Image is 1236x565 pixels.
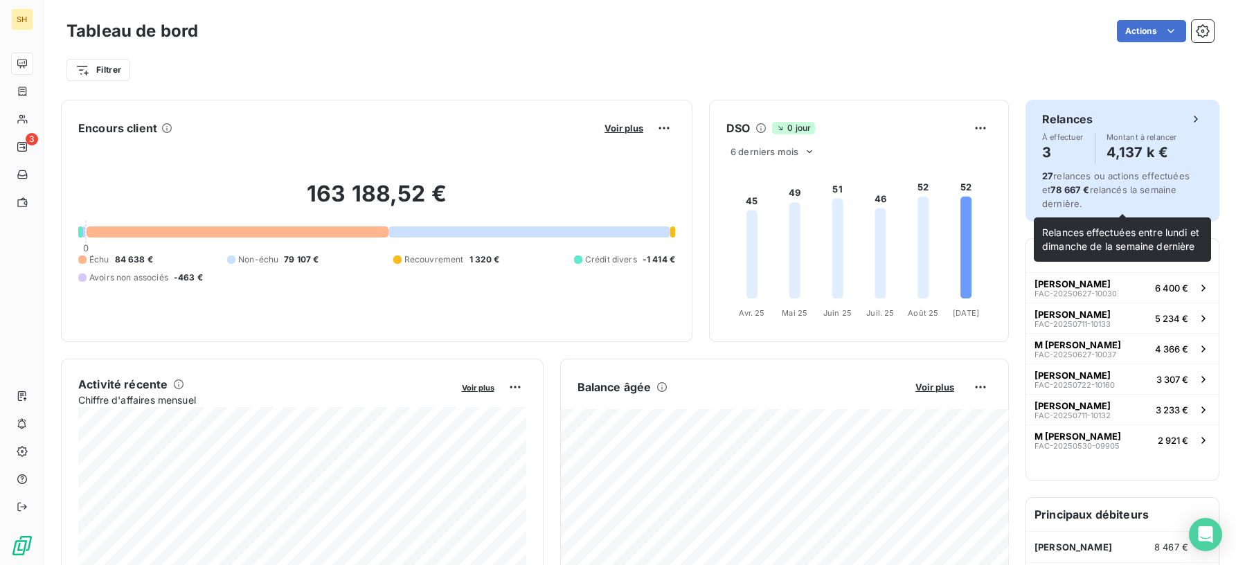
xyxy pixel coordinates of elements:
[1035,289,1117,298] span: FAC-20250627-10030
[1117,20,1186,42] button: Actions
[604,123,643,134] span: Voir plus
[915,382,954,393] span: Voir plus
[1042,226,1199,252] span: Relances effectuées entre lundi et dimanche de la semaine dernière
[1026,333,1219,364] button: M [PERSON_NAME]FAC-20250627-100374 366 €
[911,381,958,393] button: Voir plus
[953,308,979,318] tspan: [DATE]
[469,253,500,266] span: 1 320 €
[1155,282,1188,294] span: 6 400 €
[238,253,278,266] span: Non-échu
[600,122,647,134] button: Voir plus
[1035,411,1111,420] span: FAC-20250711-10132
[908,308,938,318] tspan: Août 25
[1026,303,1219,333] button: [PERSON_NAME]FAC-20250711-101335 234 €
[458,381,499,393] button: Voir plus
[26,133,38,145] span: 3
[1042,141,1084,163] h4: 3
[731,146,798,157] span: 6 derniers mois
[11,8,33,30] div: SH
[66,19,198,44] h3: Tableau de bord
[726,120,750,136] h6: DSO
[1026,272,1219,303] button: [PERSON_NAME]FAC-20250627-100306 400 €
[1189,518,1222,551] div: Open Intercom Messenger
[1035,309,1111,320] span: [PERSON_NAME]
[1035,400,1111,411] span: [PERSON_NAME]
[78,180,675,222] h2: 163 188,52 €
[1042,170,1053,181] span: 27
[1050,184,1089,195] span: 78 667 €
[1156,404,1188,415] span: 3 233 €
[1026,394,1219,424] button: [PERSON_NAME]FAC-20250711-101323 233 €
[866,308,894,318] tspan: Juil. 25
[174,271,203,284] span: -463 €
[1156,374,1188,385] span: 3 307 €
[1035,381,1115,389] span: FAC-20250722-10160
[739,308,764,318] tspan: Avr. 25
[1158,435,1188,446] span: 2 921 €
[1035,350,1116,359] span: FAC-20250627-10037
[404,253,464,266] span: Recouvrement
[83,242,89,253] span: 0
[1035,442,1120,450] span: FAC-20250530-09905
[1107,133,1177,141] span: Montant à relancer
[89,253,109,266] span: Échu
[1042,111,1093,127] h6: Relances
[1035,541,1112,553] span: [PERSON_NAME]
[78,120,157,136] h6: Encours client
[78,393,452,407] span: Chiffre d'affaires mensuel
[1107,141,1177,163] h4: 4,137 k €
[284,253,319,266] span: 79 107 €
[585,253,637,266] span: Crédit divers
[1042,133,1084,141] span: À effectuer
[78,376,168,393] h6: Activité récente
[823,308,852,318] tspan: Juin 25
[1154,541,1188,553] span: 8 467 €
[1026,424,1219,455] button: M [PERSON_NAME]FAC-20250530-099052 921 €
[1035,431,1121,442] span: M [PERSON_NAME]
[66,59,130,81] button: Filtrer
[462,383,494,393] span: Voir plus
[115,253,153,266] span: 84 638 €
[89,271,168,284] span: Avoirs non associés
[772,122,815,134] span: 0 jour
[1026,364,1219,394] button: [PERSON_NAME]FAC-20250722-101603 307 €
[1155,313,1188,324] span: 5 234 €
[1155,343,1188,355] span: 4 366 €
[1026,239,1219,272] h6: Factures échues
[1035,278,1111,289] span: [PERSON_NAME]
[782,308,807,318] tspan: Mai 25
[1026,498,1219,531] h6: Principaux débiteurs
[1035,320,1111,328] span: FAC-20250711-10133
[1042,170,1190,209] span: relances ou actions effectuées et relancés la semaine dernière.
[11,535,33,557] img: Logo LeanPay
[643,253,675,266] span: -1 414 €
[1035,370,1111,381] span: [PERSON_NAME]
[577,379,652,395] h6: Balance âgée
[1035,339,1121,350] span: M [PERSON_NAME]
